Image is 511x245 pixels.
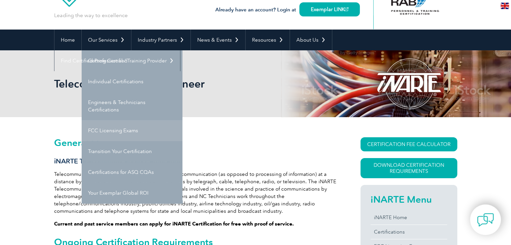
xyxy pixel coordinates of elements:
a: Certifications for ASQ CQAs [82,162,182,183]
p: Telecommunications is the science and technology of communication (as opposed to processing of in... [54,170,336,215]
a: About Us [290,30,332,50]
h2: General Overview [54,137,336,148]
a: Engineers & Technicians Certifications [82,92,182,120]
a: CERTIFICATION FEE CALCULATOR [360,137,457,151]
h3: iNARTE Telecommunications Certification [54,157,336,165]
a: Download Certification Requirements [360,158,457,178]
a: iNARTE Home [371,210,447,225]
img: contact-chat.png [477,211,494,228]
a: Transition Your Certification [82,141,182,162]
a: News & Events [191,30,245,50]
h1: Telecommunications Engineer [54,77,312,90]
a: Your Exemplar Global ROI [82,183,182,203]
a: Our Services [82,30,131,50]
a: Individual Certifications [82,71,182,92]
a: Resources [246,30,290,50]
a: Find Certified Professional / Training Provider [54,50,180,71]
strong: Current and past service members can apply for iNARTE Certification for free with proof of service. [54,221,294,227]
a: FCC Licensing Exams [82,120,182,141]
img: open_square.png [345,7,348,11]
a: Exemplar LINK [299,2,360,16]
a: Industry Partners [131,30,190,50]
a: Certifications [371,225,447,239]
h3: Already have an account? Login at [215,6,360,14]
a: Home [54,30,81,50]
img: en [501,3,509,9]
h2: iNARTE Menu [371,194,447,205]
p: Leading the way to excellence [54,12,128,19]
